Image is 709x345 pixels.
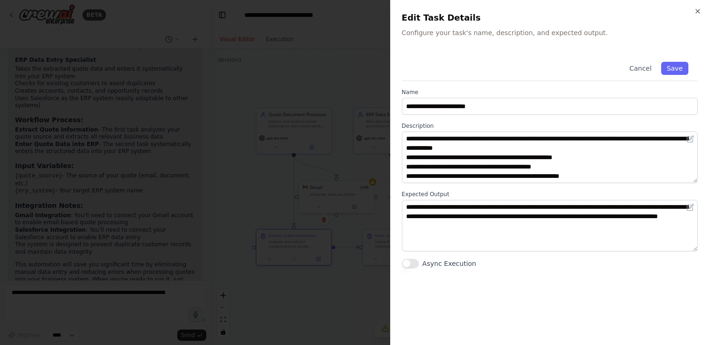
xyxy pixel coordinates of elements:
[661,62,688,75] button: Save
[402,28,698,37] p: Configure your task's name, description, and expected output.
[422,259,476,268] label: Async Execution
[402,191,698,198] label: Expected Output
[624,62,657,75] button: Cancel
[402,11,698,24] h2: Edit Task Details
[685,202,696,213] button: Open in editor
[402,88,698,96] label: Name
[685,133,696,145] button: Open in editor
[402,122,698,130] label: Description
